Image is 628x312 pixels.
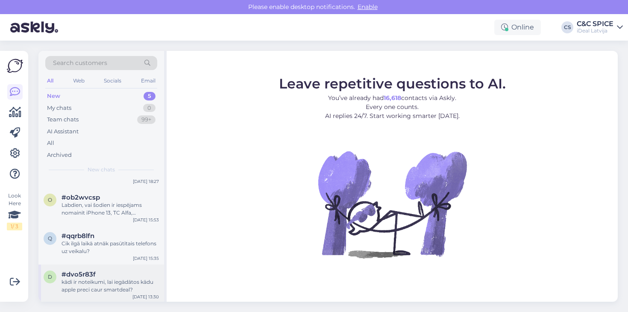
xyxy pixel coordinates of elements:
[47,92,60,100] div: New
[62,232,94,240] span: #qqrb8lfn
[48,235,52,241] span: q
[561,21,573,33] div: CS
[133,178,159,185] div: [DATE] 18:27
[62,271,96,278] span: #dvo5r83f
[88,166,115,174] span: New chats
[62,201,159,217] div: Labdien, vai šodien ir iespējams nomainīt iPhone 13, TC Alfa, akumulatoru?
[47,151,72,159] div: Archived
[62,194,100,201] span: #ob2wvcsp
[48,197,52,203] span: o
[144,92,156,100] div: 5
[45,75,55,86] div: All
[355,3,380,11] span: Enable
[132,294,159,300] div: [DATE] 13:30
[577,21,623,34] a: C&C SPICEiDeal Latvija
[102,75,123,86] div: Socials
[133,217,159,223] div: [DATE] 15:53
[137,115,156,124] div: 99+
[7,192,22,230] div: Look Here
[133,255,159,262] div: [DATE] 15:35
[47,127,79,136] div: AI Assistant
[47,115,79,124] div: Team chats
[47,139,54,147] div: All
[577,27,613,34] div: iDeal Latvija
[47,104,71,112] div: My chats
[577,21,613,27] div: C&C SPICE
[139,75,157,86] div: Email
[53,59,107,68] span: Search customers
[7,223,22,230] div: 1 / 3
[7,58,23,74] img: Askly Logo
[315,127,469,281] img: No Chat active
[494,20,541,35] div: Online
[71,75,86,86] div: Web
[143,104,156,112] div: 0
[62,278,159,294] div: kādi ir noteikumi, lai iegādātos kādu apple preci caur smartdeal?
[279,93,506,120] p: You’ve already had contacts via Askly. Every one counts. AI replies 24/7. Start working smarter [...
[384,94,401,101] b: 16,618
[48,274,52,280] span: d
[62,240,159,255] div: Cik ilgā laikā atnāk pasūtītais telefons uz veikalu?
[279,75,506,91] span: Leave repetitive questions to AI.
